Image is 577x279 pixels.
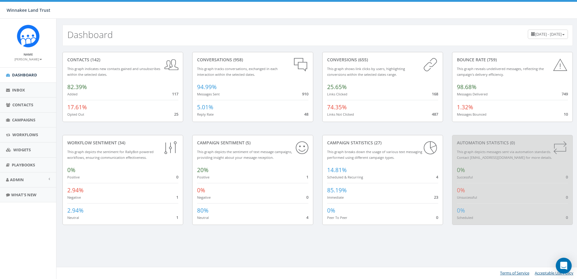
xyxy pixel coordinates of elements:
small: This graph depicts messages sent via automation standards. Contact [EMAIL_ADDRESS][DOMAIN_NAME] f... [457,149,552,160]
a: Terms of Service [500,270,529,276]
span: (0) [509,140,515,146]
span: (142) [89,57,100,63]
a: Acceptable Use Policy [535,270,573,276]
span: 1 [176,194,178,200]
span: 0 [176,174,178,180]
span: Campaigns [12,117,35,123]
span: 4 [436,174,438,180]
span: 0% [457,186,465,194]
span: 0 [306,194,308,200]
small: Immediate [327,195,344,200]
span: 0 [566,174,568,180]
div: Campaign Sentiment [197,140,308,146]
span: 0% [457,166,465,174]
span: 2.94% [67,207,84,214]
span: 0 [566,215,568,220]
span: 85.19% [327,186,347,194]
span: [DATE] - [DATE] [535,31,562,37]
h2: Dashboard [67,30,113,40]
span: 10 [564,111,568,117]
small: Peer To Peer [327,215,347,220]
small: This graph breaks down the usage of various text messaging performed using different campaign types. [327,149,422,160]
small: This graph indicates new contacts gained and unsubscribes within the selected dates. [67,66,160,77]
span: 910 [302,91,308,97]
small: Scheduled [457,215,473,220]
div: contacts [67,57,178,63]
span: 1 [306,174,308,180]
small: Messages Sent [197,92,220,96]
small: This graph reveals undelivered messages, reflecting the campaign's delivery efficiency. [457,66,544,77]
small: Opted Out [67,112,84,117]
small: Links Not Clicked [327,112,354,117]
small: Negative [197,195,211,200]
small: Unsuccessful [457,195,477,200]
span: 0% [457,207,465,214]
span: 98.68% [457,83,477,91]
span: Inbox [12,87,25,93]
span: 23 [434,194,438,200]
span: Workflows [12,132,38,137]
span: 82.39% [67,83,87,91]
small: This graph shows link clicks by users, highlighting conversions within the selected dates range. [327,66,405,77]
small: This graph depicts the sentiment for RallyBot-powered workflows, ensuring communication effective... [67,149,154,160]
span: 0% [197,186,205,194]
img: Rally_Corp_Icon.png [17,25,40,47]
div: Open Intercom Messenger [556,258,572,274]
a: [PERSON_NAME] [14,56,42,62]
span: Admin [10,177,24,182]
span: 117 [172,91,178,97]
span: 1.32% [457,103,473,111]
span: 0 [436,215,438,220]
span: (655) [357,57,368,63]
div: Automation Statistics [457,140,568,146]
div: Workflow Sentiment [67,140,178,146]
small: Links Clicked [327,92,347,96]
div: conversations [197,57,308,63]
small: Positive [197,175,209,179]
small: Name [24,52,33,56]
span: (34) [117,140,125,146]
span: What's New [11,192,37,197]
small: [PERSON_NAME] [14,57,42,61]
span: 5.01% [197,103,213,111]
small: Neutral [197,215,209,220]
span: (27) [373,140,381,146]
small: Reply Rate [197,112,214,117]
div: Campaign Statistics [327,140,438,146]
small: Positive [67,175,80,179]
span: 80% [197,207,209,214]
small: Messages Delivered [457,92,488,96]
span: Widgets [13,147,31,152]
small: This graph tracks conversations, exchanged in each interaction within the selected dates. [197,66,278,77]
span: 749 [562,91,568,97]
span: Contacts [12,102,33,107]
span: 94.99% [197,83,217,91]
span: Playbooks [12,162,35,168]
span: Winnakee Land Trust [7,7,50,13]
span: 48 [304,111,308,117]
span: 74.35% [327,103,347,111]
small: Added [67,92,78,96]
span: 0% [327,207,335,214]
small: Negative [67,195,81,200]
span: (759) [486,57,497,63]
small: Successful [457,175,473,179]
span: 20% [197,166,209,174]
small: This graph depicts the sentiment of text message campaigns, providing insight about your message ... [197,149,292,160]
span: (958) [232,57,243,63]
span: 487 [432,111,438,117]
span: 14.81% [327,166,347,174]
span: 17.61% [67,103,87,111]
span: (5) [244,140,250,146]
small: Neutral [67,215,79,220]
small: Scheduled & Recurring [327,175,363,179]
span: 168 [432,91,438,97]
span: 25 [174,111,178,117]
span: 4 [306,215,308,220]
div: conversions [327,57,438,63]
span: 2.94% [67,186,84,194]
span: 25.65% [327,83,347,91]
div: Bounce Rate [457,57,568,63]
span: 0% [67,166,75,174]
span: Dashboard [12,72,37,78]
